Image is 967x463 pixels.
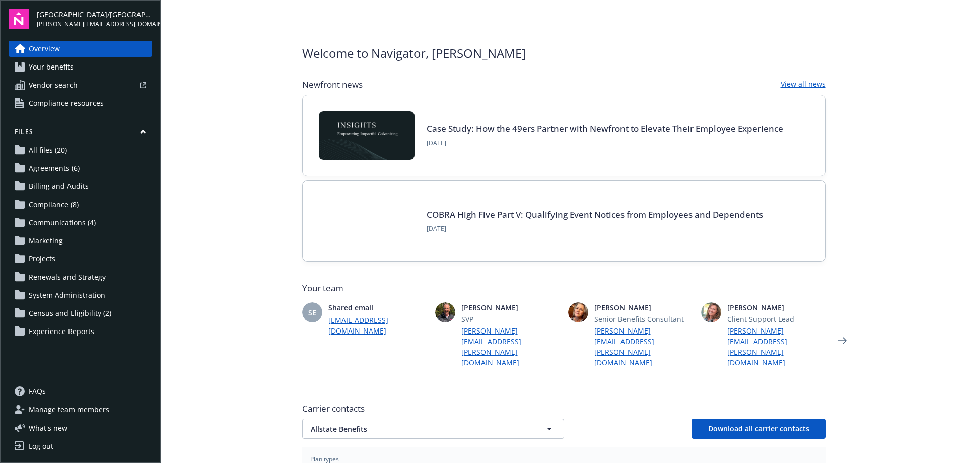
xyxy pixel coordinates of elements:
[29,178,89,194] span: Billing and Audits
[9,95,152,111] a: Compliance resources
[29,196,79,213] span: Compliance (8)
[461,302,560,313] span: [PERSON_NAME]
[9,77,152,93] a: Vendor search
[9,142,152,158] a: All files (20)
[594,314,693,324] span: Senior Benefits Consultant
[9,233,152,249] a: Marketing
[9,160,152,176] a: Agreements (6)
[29,77,78,93] span: Vendor search
[37,9,152,20] span: [GEOGRAPHIC_DATA]/[GEOGRAPHIC_DATA]
[302,79,363,91] span: Newfront news
[727,314,826,324] span: Client Support Lead
[9,9,29,29] img: navigator-logo.svg
[781,79,826,91] a: View all news
[29,251,55,267] span: Projects
[308,307,316,318] span: SE
[427,209,763,220] a: COBRA High Five Part V: Qualifying Event Notices from Employees and Dependents
[727,325,826,368] a: [PERSON_NAME][EMAIL_ADDRESS][PERSON_NAME][DOMAIN_NAME]
[29,215,96,231] span: Communications (4)
[461,314,560,324] span: SVP
[29,41,60,57] span: Overview
[29,323,94,340] span: Experience Reports
[37,9,152,29] button: [GEOGRAPHIC_DATA]/[GEOGRAPHIC_DATA][PERSON_NAME][EMAIL_ADDRESS][DOMAIN_NAME]
[427,139,783,148] span: [DATE]
[9,127,152,140] button: Files
[461,325,560,368] a: [PERSON_NAME][EMAIL_ADDRESS][PERSON_NAME][DOMAIN_NAME]
[37,20,152,29] span: [PERSON_NAME][EMAIL_ADDRESS][DOMAIN_NAME]
[9,269,152,285] a: Renewals and Strategy
[701,302,721,322] img: photo
[9,323,152,340] a: Experience Reports
[9,59,152,75] a: Your benefits
[29,305,111,321] span: Census and Eligibility (2)
[319,111,415,160] img: Card Image - INSIGHTS copy.png
[594,302,693,313] span: [PERSON_NAME]
[9,178,152,194] a: Billing and Audits
[9,287,152,303] a: System Administration
[9,251,152,267] a: Projects
[568,302,588,322] img: photo
[302,44,526,62] span: Welcome to Navigator , [PERSON_NAME]
[328,315,427,336] a: [EMAIL_ADDRESS][DOMAIN_NAME]
[29,287,105,303] span: System Administration
[302,282,826,294] span: Your team
[9,41,152,57] a: Overview
[328,302,427,313] span: Shared email
[319,197,415,245] img: BLOG-Card Image - Compliance - COBRA High Five Pt 5 - 09-11-25.jpg
[29,269,106,285] span: Renewals and Strategy
[29,59,74,75] span: Your benefits
[9,196,152,213] a: Compliance (8)
[29,95,104,111] span: Compliance resources
[29,160,80,176] span: Agreements (6)
[435,302,455,322] img: photo
[427,123,783,135] a: Case Study: How the 49ers Partner with Newfront to Elevate Their Employee Experience
[727,302,826,313] span: [PERSON_NAME]
[9,215,152,231] a: Communications (4)
[594,325,693,368] a: [PERSON_NAME][EMAIL_ADDRESS][PERSON_NAME][DOMAIN_NAME]
[427,224,763,233] span: [DATE]
[9,305,152,321] a: Census and Eligibility (2)
[29,142,67,158] span: All files (20)
[29,233,63,249] span: Marketing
